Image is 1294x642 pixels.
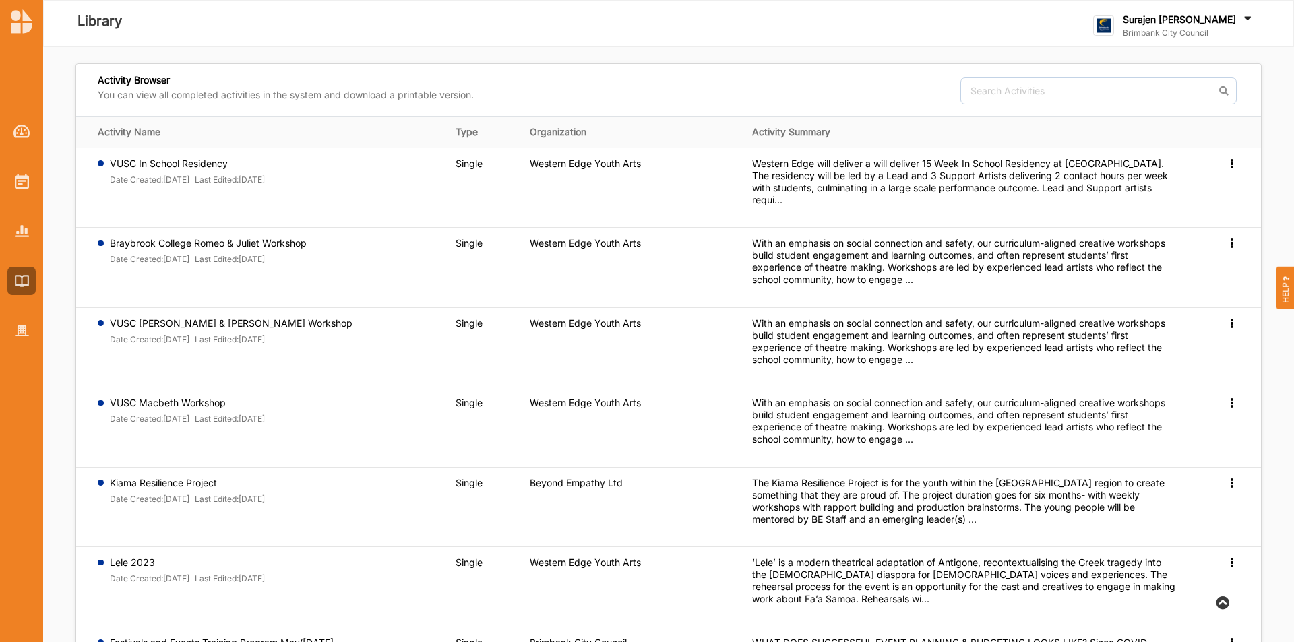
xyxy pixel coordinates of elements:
[7,267,36,295] a: Library
[530,477,623,489] label: Beyond Empathy Ltd
[98,89,474,101] label: You can view all completed activities in the system and download a printable version.
[163,254,189,264] font: [DATE]
[110,174,163,185] label: Date Created:
[239,254,265,264] font: [DATE]
[239,334,265,344] font: [DATE]
[98,74,474,105] div: Activity Browser
[239,494,265,504] font: [DATE]
[195,254,239,265] label: Last Edited:
[15,174,29,189] img: Activities
[752,158,1177,206] div: Western Edge will deliver a will deliver 15 Week In School Residency at [GEOGRAPHIC_DATA]. The re...
[456,237,483,249] span: Single
[110,317,352,329] label: VUSC [PERSON_NAME] & [PERSON_NAME] Workshop
[110,477,266,489] label: Kiama Resilience Project
[7,317,36,345] a: Organisation
[446,116,520,148] th: Type
[78,10,122,32] label: Library
[530,397,641,409] label: Western Edge Youth Arts
[1123,28,1254,38] label: Brimbank City Council
[15,275,29,286] img: Library
[456,556,483,568] span: Single
[195,334,239,345] label: Last Edited:
[752,397,1177,445] div: With an emphasis on social connection and safety, our curriculum-aligned creative workshops build...
[15,325,29,337] img: Organisation
[15,225,29,236] img: Reports
[752,237,1177,286] div: With an emphasis on social connection and safety, our curriculum-aligned creative workshops build...
[110,397,266,409] label: VUSC Macbeth Workshop
[1093,15,1114,36] img: logo
[110,334,163,345] label: Date Created:
[163,494,189,504] font: [DATE]
[239,414,265,424] font: [DATE]
[163,573,189,583] font: [DATE]
[752,317,1177,366] div: With an emphasis on social connection and safety, our curriculum-aligned creative workshops build...
[520,116,743,148] th: Organization
[13,125,30,138] img: Dashboard
[7,167,36,195] a: Activities
[163,414,189,424] font: [DATE]
[110,556,266,569] label: Lele 2023
[239,174,265,185] font: [DATE]
[110,414,163,424] label: Date Created:
[195,414,239,424] label: Last Edited:
[752,477,1177,525] div: The Kiama Resilience Project is for the youth within the [GEOGRAPHIC_DATA] region to create somet...
[456,477,483,488] span: Single
[530,237,641,249] label: Western Edge Youth Arts
[110,254,163,265] label: Date Created:
[195,174,239,185] label: Last Edited:
[530,556,641,569] label: Western Edge Youth Arts
[110,237,307,249] label: Braybrook College Romeo & Juliet Workshop
[110,158,266,170] label: VUSC In School Residency
[239,573,265,583] font: [DATE]
[195,573,239,584] label: Last Edited:
[456,397,483,408] span: Single
[1123,13,1236,26] label: Surajen [PERSON_NAME]
[11,9,32,34] img: logo
[456,158,483,169] span: Single
[7,217,36,245] a: Reports
[456,317,483,329] span: Single
[530,317,641,329] label: Western Edge Youth Arts
[752,556,1177,605] div: ‘Lele’ is a modern theatrical adaptation of Antigone, recontextualising the Greek tragedy into th...
[743,116,1187,148] th: Activity Summary
[110,494,163,505] label: Date Created:
[530,158,641,170] label: Western Edge Youth Arts
[163,174,189,185] font: [DATE]
[960,77,1237,104] input: Search Activities
[7,117,36,146] a: Dashboard
[195,494,239,505] label: Last Edited:
[110,573,163,584] label: Date Created:
[163,334,189,344] font: [DATE]
[98,126,437,138] div: Activity Name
